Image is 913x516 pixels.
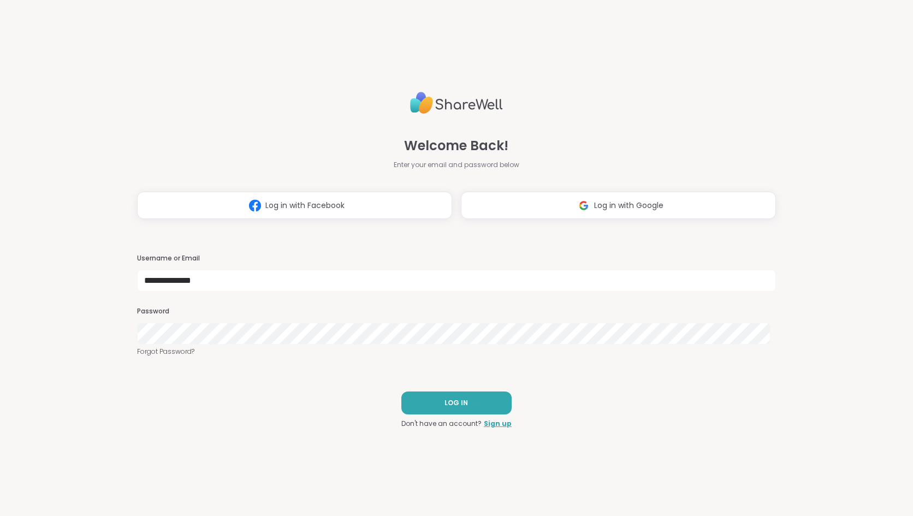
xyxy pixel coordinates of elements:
[137,347,776,357] a: Forgot Password?
[265,200,345,211] span: Log in with Facebook
[461,192,776,219] button: Log in with Google
[137,254,776,263] h3: Username or Email
[401,392,512,414] button: LOG IN
[573,195,594,216] img: ShareWell Logomark
[137,192,452,219] button: Log in with Facebook
[484,419,512,429] a: Sign up
[594,200,663,211] span: Log in with Google
[404,136,508,156] span: Welcome Back!
[394,160,519,170] span: Enter your email and password below
[245,195,265,216] img: ShareWell Logomark
[410,87,503,118] img: ShareWell Logo
[137,307,776,316] h3: Password
[401,419,482,429] span: Don't have an account?
[444,398,468,408] span: LOG IN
